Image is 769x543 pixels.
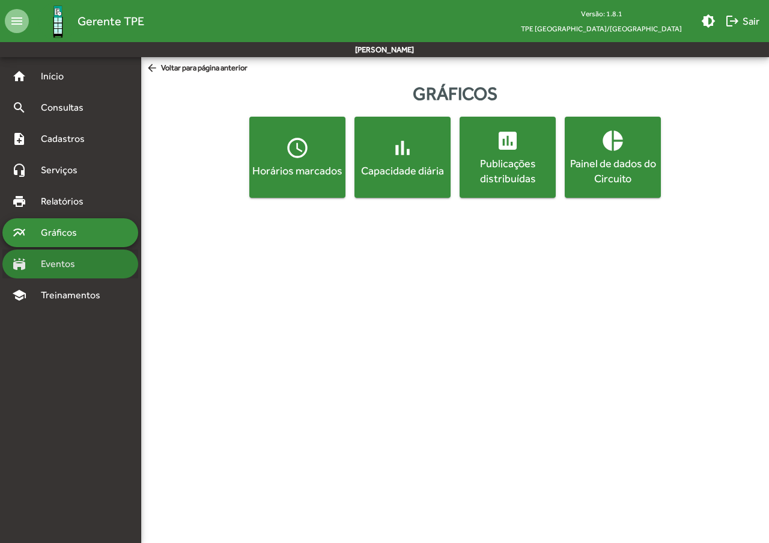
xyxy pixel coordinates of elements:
mat-icon: pie_chart [601,129,625,153]
mat-icon: bar_chart [391,136,415,160]
div: Capacidade diária [357,163,448,178]
button: Capacidade diária [354,117,451,198]
div: Versão: 1.8.1 [511,6,691,21]
span: Serviços [34,163,94,177]
span: Consultas [34,100,99,115]
mat-icon: print [12,194,26,209]
span: Início [34,69,81,84]
span: Voltar para página anterior [146,62,248,75]
mat-icon: arrow_back [146,62,161,75]
span: Relatórios [34,194,99,209]
mat-icon: home [12,69,26,84]
div: Publicações distribuídas [462,156,553,186]
mat-icon: insert_chart [496,129,520,153]
span: Gerente TPE [78,11,144,31]
mat-icon: search [12,100,26,115]
button: Publicações distribuídas [460,117,556,198]
span: TPE [GEOGRAPHIC_DATA]/[GEOGRAPHIC_DATA] [511,21,691,36]
button: Horários marcados [249,117,345,198]
mat-icon: headset_mic [12,163,26,177]
span: Cadastros [34,132,100,146]
mat-icon: access_time [285,136,309,160]
mat-icon: logout [725,14,740,28]
mat-icon: brightness_medium [701,14,716,28]
div: Horários marcados [252,163,343,178]
img: Logo [38,2,78,41]
button: Painel de dados do Circuito [565,117,661,198]
div: Painel de dados do Circuito [567,156,658,186]
mat-icon: menu [5,9,29,33]
div: Gráficos [141,80,769,107]
button: Sair [720,10,764,32]
span: Sair [725,10,759,32]
mat-icon: note_add [12,132,26,146]
a: Gerente TPE [29,2,144,41]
